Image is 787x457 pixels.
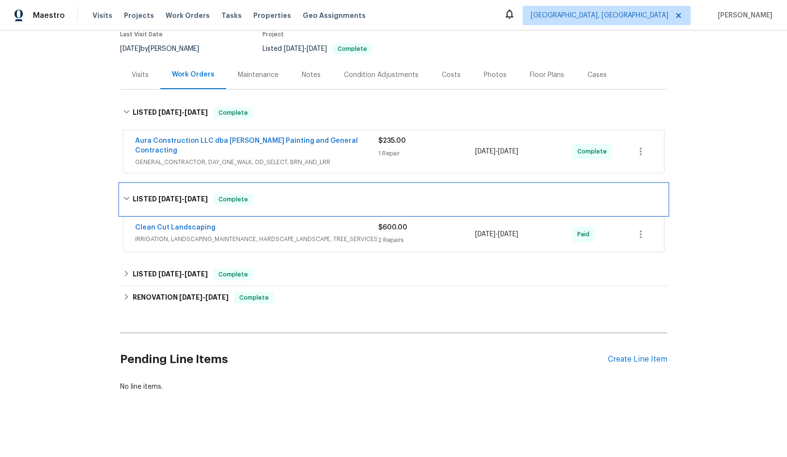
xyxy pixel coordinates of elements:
div: Notes [302,70,321,80]
div: LISTED [DATE]-[DATE]Complete [120,184,667,215]
span: Listed [262,46,372,52]
span: - [158,109,208,116]
span: [DATE] [179,294,202,301]
span: [DATE] [158,196,182,202]
span: Complete [334,46,371,52]
span: IRRIGATION, LANDSCAPING_MAINTENANCE, HARDSCAPE_LANDSCAPE, TREE_SERVICES [135,234,378,244]
span: Project [262,31,284,37]
span: [DATE] [307,46,327,52]
span: Tasks [221,12,242,19]
span: Projects [124,11,154,20]
h6: LISTED [133,107,208,119]
span: Complete [215,195,252,204]
span: Visits [93,11,112,20]
span: [DATE] [158,271,182,277]
a: Clean Cut Landscaping [135,224,216,231]
span: [GEOGRAPHIC_DATA], [GEOGRAPHIC_DATA] [531,11,668,20]
span: Complete [215,270,252,279]
div: 2 Repairs [378,235,476,245]
div: No line items. [120,382,667,392]
span: [DATE] [185,109,208,116]
span: - [475,147,518,156]
span: GENERAL_CONTRACTOR, DAY_ONE_WALK, OD_SELECT, BRN_AND_LRR [135,157,378,167]
span: [DATE] [475,148,495,155]
div: Photos [484,70,507,80]
span: Maestro [33,11,65,20]
span: [DATE] [475,231,495,238]
div: Visits [132,70,149,80]
div: Work Orders [172,70,215,79]
span: Properties [253,11,291,20]
span: [DATE] [120,46,140,52]
span: Last Visit Date [120,31,163,37]
span: [DATE] [185,271,208,277]
span: Paid [577,229,593,239]
span: Work Orders [166,11,210,20]
div: Maintenance [238,70,278,80]
span: [DATE] [498,148,518,155]
span: - [475,229,518,239]
span: [PERSON_NAME] [714,11,772,20]
span: - [179,294,229,301]
div: LISTED [DATE]-[DATE]Complete [120,263,667,286]
span: [DATE] [498,231,518,238]
h6: LISTED [133,194,208,205]
span: Complete [577,147,611,156]
span: Complete [215,108,252,118]
h2: Pending Line Items [120,337,608,382]
span: [DATE] [185,196,208,202]
div: Cases [587,70,607,80]
div: by [PERSON_NAME] [120,43,211,55]
span: - [284,46,327,52]
div: Create Line Item [608,355,667,364]
span: Geo Assignments [303,11,366,20]
span: Complete [235,293,273,303]
span: [DATE] [158,109,182,116]
span: - [158,271,208,277]
a: Aura Construction LLC dba [PERSON_NAME] Painting and General Contracting [135,137,358,154]
div: Floor Plans [530,70,564,80]
div: Costs [442,70,461,80]
h6: LISTED [133,269,208,280]
span: [DATE] [205,294,229,301]
div: RENOVATION [DATE]-[DATE]Complete [120,286,667,309]
div: 1 Repair [378,149,476,158]
div: Condition Adjustments [344,70,418,80]
span: $600.00 [378,224,407,231]
span: [DATE] [284,46,304,52]
span: $235.00 [378,137,406,144]
span: - [158,196,208,202]
h6: RENOVATION [133,292,229,304]
div: LISTED [DATE]-[DATE]Complete [120,97,667,128]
